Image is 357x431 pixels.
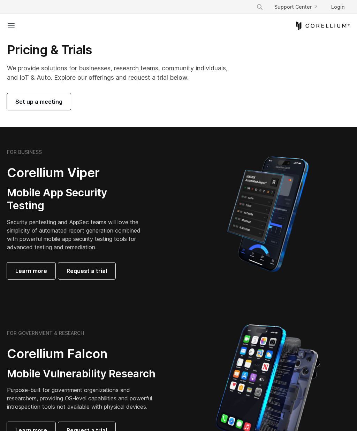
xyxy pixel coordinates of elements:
h2: Corellium Falcon [7,346,162,362]
div: Navigation Menu [251,1,350,13]
h3: Mobile App Security Testing [7,186,145,212]
p: Security pentesting and AppSec teams will love the simplicity of automated report generation comb... [7,218,145,251]
h3: Mobile Vulnerability Research [7,367,162,381]
h6: FOR GOVERNMENT & RESEARCH [7,330,84,336]
a: Set up a meeting [7,93,71,110]
h2: Corellium Viper [7,165,145,181]
button: Search [253,1,266,13]
span: Learn more [15,267,47,275]
h6: FOR BUSINESS [7,149,42,155]
span: Set up a meeting [15,97,62,106]
a: Login [326,1,350,13]
a: Learn more [7,262,55,279]
a: Support Center [269,1,323,13]
a: Request a trial [58,262,115,279]
p: Purpose-built for government organizations and researchers, providing OS-level capabilities and p... [7,386,162,411]
img: Corellium MATRIX automated report on iPhone showing app vulnerability test results across securit... [215,153,320,275]
span: Request a trial [67,267,107,275]
a: Corellium Home [295,22,350,30]
h1: Pricing & Trials [7,42,231,58]
p: We provide solutions for businesses, research teams, community individuals, and IoT & Auto. Explo... [7,63,231,82]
